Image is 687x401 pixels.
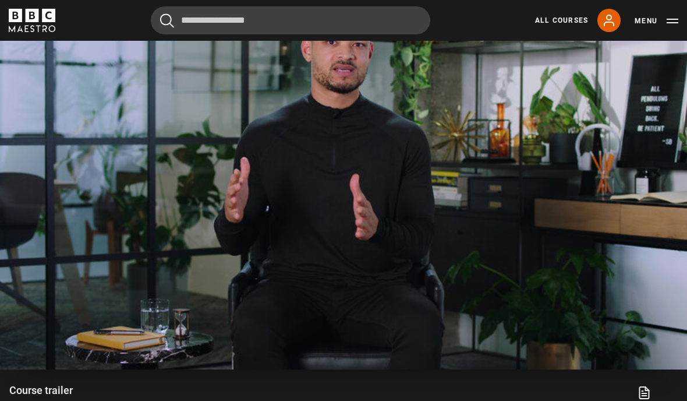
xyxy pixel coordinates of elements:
h1: Course trailer [9,384,104,398]
button: Toggle navigation [635,15,678,27]
button: Submit the search query [160,13,174,28]
input: Search [151,6,430,34]
svg: BBC Maestro [9,9,55,32]
a: All Courses [535,15,588,26]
